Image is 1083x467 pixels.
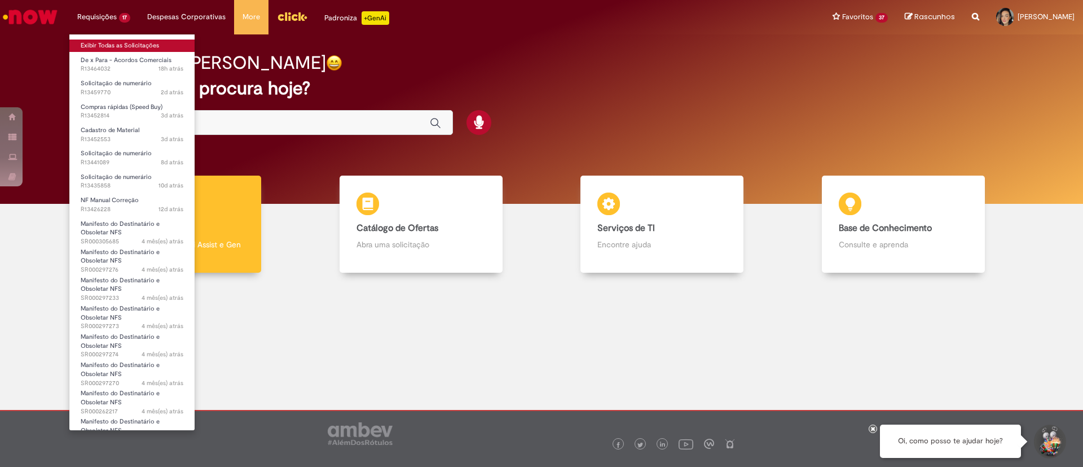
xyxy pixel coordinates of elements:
[159,205,183,213] time: 18/08/2025 17:44:41
[142,407,183,416] time: 25/04/2025 18:40:09
[77,11,117,23] span: Requisições
[875,13,888,23] span: 37
[159,64,183,73] time: 29/08/2025 18:42:24
[356,239,486,250] p: Abra uma solicitação
[81,237,183,246] span: SR000305685
[69,77,195,98] a: Aberto R13459770 : Solicitação de numerário
[839,222,932,234] b: Base de Conhecimento
[704,439,714,449] img: logo_footer_workplace.png
[142,322,183,330] time: 02/05/2025 12:00:02
[69,124,195,145] a: Aberto R13452553 : Cadastro de Material
[81,333,160,350] span: Manifesto do Destinatário e Obsoletar NFS
[81,304,160,322] span: Manifesto do Destinatário e Obsoletar NFS
[142,407,183,416] span: 4 mês(es) atrás
[69,101,195,122] a: Aberto R13452814 : Compras rápidas (Speed Buy)
[161,158,183,167] span: 8d atrás
[69,359,195,383] a: Aberto SR000297270 : Manifesto do Destinatário e Obsoletar NFS
[81,103,162,111] span: Compras rápidas (Speed Buy)
[142,350,183,359] span: 4 mês(es) atrás
[98,78,986,98] h2: O que você procura hoje?
[81,220,160,237] span: Manifesto do Destinatário e Obsoletar NFS
[69,387,195,412] a: Aberto SR000262217 : Manifesto do Destinatário e Obsoletar NFS
[839,239,968,250] p: Consulte e aprenda
[356,222,438,234] b: Catálogo de Ofertas
[660,442,666,448] img: logo_footer_linkedin.png
[142,350,183,359] time: 02/05/2025 12:00:01
[59,176,301,273] a: Tirar dúvidas Tirar dúvidas com Lupi Assist e Gen Ai
[81,173,152,181] span: Solicitação de numerário
[69,416,195,440] a: Aberto SR000262201 : Manifesto do Destinatário e Obsoletar NFS
[328,422,393,445] img: logo_footer_ambev_rotulo_gray.png
[161,135,183,143] span: 3d atrás
[159,64,183,73] span: 18h atrás
[161,111,183,120] time: 27/08/2025 14:35:12
[301,176,542,273] a: Catálogo de Ofertas Abra uma solicitação
[159,181,183,190] span: 10d atrás
[81,276,160,294] span: Manifesto do Destinatário e Obsoletar NFS
[326,55,342,71] img: happy-face.png
[1018,12,1075,21] span: [PERSON_NAME]
[69,171,195,192] a: Aberto R13435858 : Solicitação de numerário
[69,218,195,242] a: Aberto SR000305685 : Manifesto do Destinatário e Obsoletar NFS
[81,111,183,120] span: R13452814
[159,205,183,213] span: 12d atrás
[69,331,195,355] a: Aberto SR000297274 : Manifesto do Destinatário e Obsoletar NFS
[69,246,195,270] a: Aberto SR000297276 : Manifesto do Destinatário e Obsoletar NFS
[81,64,183,73] span: R13464032
[81,417,160,435] span: Manifesto do Destinatário e Obsoletar NFS
[161,158,183,167] time: 22/08/2025 17:23:20
[243,11,260,23] span: More
[81,407,183,416] span: SR000262217
[142,265,183,274] span: 4 mês(es) atrás
[69,147,195,168] a: Aberto R13441089 : Solicitação de numerário
[637,442,643,448] img: logo_footer_twitter.png
[142,265,183,274] time: 05/05/2025 11:13:46
[81,350,183,359] span: SR000297274
[81,361,160,378] span: Manifesto do Destinatário e Obsoletar NFS
[81,135,183,144] span: R13452553
[142,379,183,387] span: 4 mês(es) atrás
[277,8,307,25] img: click_logo_yellow_360x200.png
[161,88,183,97] span: 2d atrás
[69,40,195,52] a: Exibir Todas as Solicitações
[541,176,783,273] a: Serviços de TI Encontre ajuda
[324,11,389,25] div: Padroniza
[161,88,183,97] time: 28/08/2025 18:06:31
[142,322,183,330] span: 4 mês(es) atrás
[161,111,183,120] span: 3d atrás
[905,12,955,23] a: Rascunhos
[81,389,160,407] span: Manifesto do Destinatário e Obsoletar NFS
[81,126,139,134] span: Cadastro de Material
[81,294,183,303] span: SR000297233
[783,176,1024,273] a: Base de Conhecimento Consulte e aprenda
[914,11,955,22] span: Rascunhos
[142,237,183,246] span: 4 mês(es) atrás
[142,379,183,387] time: 02/05/2025 12:00:01
[81,149,152,158] span: Solicitação de numerário
[69,54,195,75] a: Aberto R13464032 : De x Para - Acordos Comerciais
[597,239,727,250] p: Encontre ajuda
[159,181,183,190] time: 21/08/2025 11:49:07
[147,11,226,23] span: Despesas Corporativas
[81,248,160,265] span: Manifesto do Destinatário e Obsoletar NFS
[1,6,59,28] img: ServiceNow
[615,442,621,448] img: logo_footer_facebook.png
[597,222,655,234] b: Serviços de TI
[880,425,1021,458] div: Oi, como posso te ajudar hoje?
[81,88,183,97] span: R13459770
[69,34,195,431] ul: Requisições
[69,303,195,327] a: Aberto SR000297273 : Manifesto do Destinatário e Obsoletar NFS
[161,135,183,143] time: 27/08/2025 13:51:45
[81,181,183,190] span: R13435858
[81,56,171,64] span: De x Para - Acordos Comerciais
[119,13,130,23] span: 17
[725,439,735,449] img: logo_footer_naosei.png
[81,158,183,167] span: R13441089
[842,11,873,23] span: Favoritos
[69,194,195,215] a: Aberto R13426228 : NF Manual Correção
[98,53,326,73] h2: Boa tarde, [PERSON_NAME]
[142,294,183,302] span: 4 mês(es) atrás
[142,237,183,246] time: 07/05/2025 11:21:09
[81,196,139,204] span: NF Manual Correção
[142,294,183,302] time: 02/05/2025 12:00:02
